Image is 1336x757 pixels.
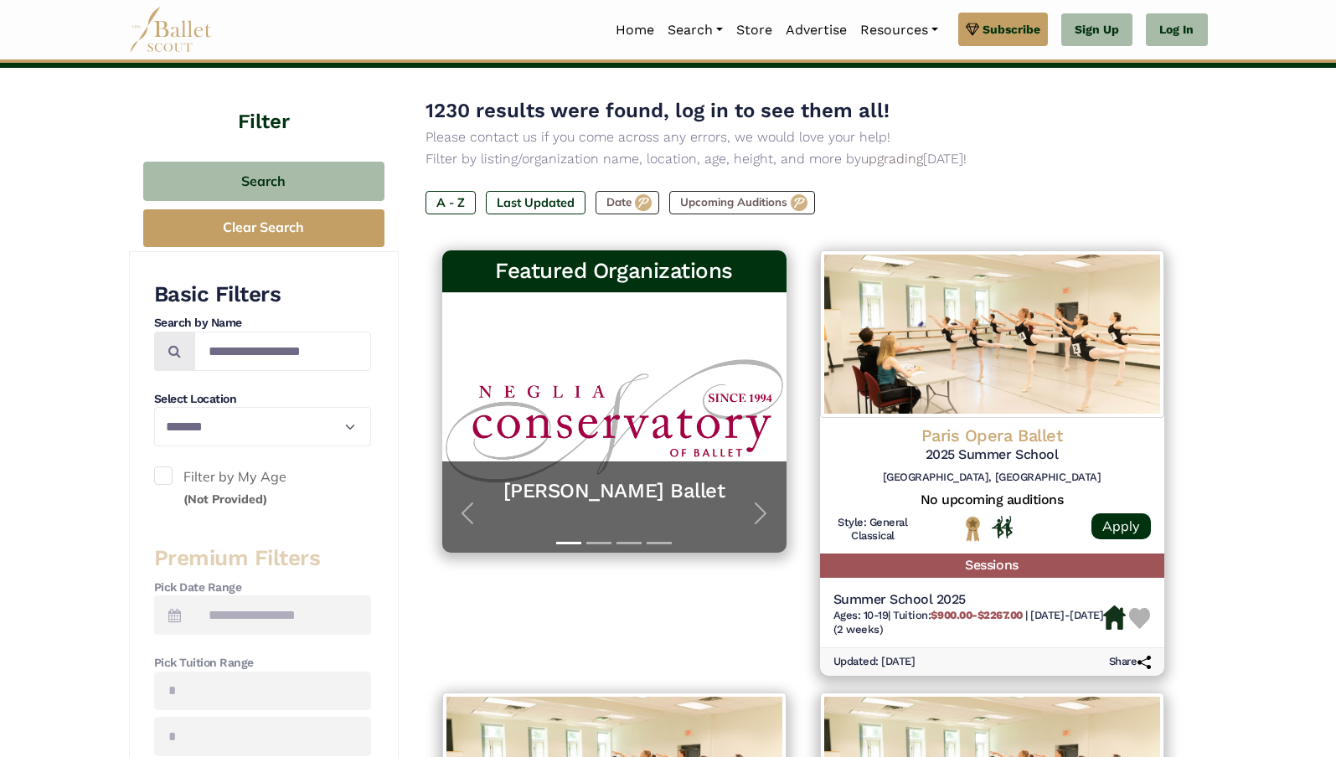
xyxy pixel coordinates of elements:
h5: No upcoming auditions [833,492,1151,509]
label: Date [596,191,659,214]
h3: Featured Organizations [456,257,773,286]
h6: | | [833,609,1104,637]
h4: Search by Name [154,315,371,332]
h4: Paris Opera Ballet [833,425,1151,446]
h4: Pick Date Range [154,579,371,596]
span: [DATE]-[DATE] (2 weeks) [833,609,1104,636]
img: gem.svg [966,20,979,39]
a: Apply [1091,513,1151,539]
button: Search [143,162,384,201]
span: Ages: 10-19 [833,609,889,621]
a: Sign Up [1061,13,1132,47]
h5: Sessions [820,554,1164,578]
h6: Share [1109,655,1151,669]
button: Slide 1 [556,533,581,553]
small: (Not Provided) [183,492,267,507]
a: Search [661,13,730,48]
label: Upcoming Auditions [669,191,815,214]
a: [PERSON_NAME] Ballet [459,478,770,504]
p: Please contact us if you come across any errors, we would love your help! [426,126,1181,148]
a: Home [609,13,661,48]
h5: Summer School 2025 [833,591,1104,609]
h4: Select Location [154,391,371,408]
img: Heart [1129,608,1150,629]
a: Advertise [779,13,854,48]
h3: Basic Filters [154,281,371,309]
button: Slide 3 [616,533,642,553]
img: In Person [992,516,1013,538]
h4: Pick Tuition Range [154,655,371,672]
h5: 2025 Summer School [833,446,1151,464]
h6: [GEOGRAPHIC_DATA], [GEOGRAPHIC_DATA] [833,471,1151,485]
a: Subscribe [958,13,1048,46]
label: Filter by My Age [154,466,371,509]
button: Slide 2 [586,533,611,553]
label: Last Updated [486,191,585,214]
label: A - Z [426,191,476,214]
button: Slide 4 [647,533,672,553]
span: Tuition: [893,609,1025,621]
span: 1230 results were found, log in to see them all! [426,99,890,122]
img: Housing Available [1103,605,1126,631]
input: Search by names... [194,332,371,371]
a: Resources [854,13,945,48]
img: Logo [820,250,1164,418]
a: upgrading [861,151,923,167]
img: National [962,516,983,542]
h4: Filter [129,68,399,136]
p: Filter by listing/organization name, location, age, height, and more by [DATE]! [426,148,1181,170]
b: $900.00-$2267.00 [931,609,1022,621]
h3: Premium Filters [154,544,371,573]
button: Clear Search [143,209,384,247]
h6: Style: General Classical [833,516,913,544]
a: Store [730,13,779,48]
a: Log In [1146,13,1207,47]
span: Subscribe [983,20,1040,39]
h6: Updated: [DATE] [833,655,916,669]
